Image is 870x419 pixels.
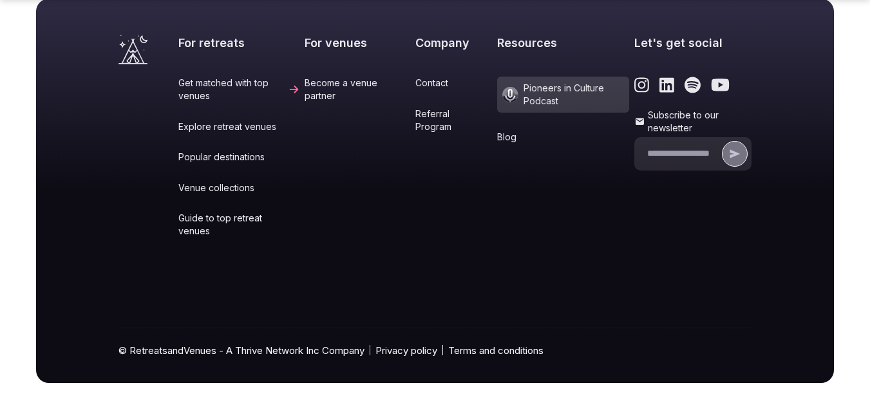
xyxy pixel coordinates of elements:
h2: For retreats [178,35,299,51]
a: Referral Program [415,107,492,133]
h2: For venues [305,35,410,51]
a: Link to the retreats and venues Spotify page [685,77,701,93]
a: Terms and conditions [448,344,544,357]
a: Visit the homepage [118,35,147,64]
a: Explore retreat venues [178,120,299,133]
a: Link to the retreats and venues LinkedIn page [659,77,674,93]
a: Link to the retreats and venues Youtube page [711,77,730,93]
a: Venue collections [178,182,299,194]
h2: Resources [497,35,629,51]
a: Blog [497,131,629,144]
h2: Company [415,35,492,51]
a: Popular destinations [178,151,299,163]
a: Pioneers in Culture Podcast [497,77,629,112]
a: Guide to top retreat venues [178,212,299,237]
label: Subscribe to our newsletter [634,109,752,134]
a: Privacy policy [375,344,437,357]
a: Contact [415,77,492,89]
h2: Let's get social [634,35,752,51]
div: © RetreatsandVenues - A Thrive Network Inc Company [118,328,752,383]
a: Link to the retreats and venues Instagram page [634,77,649,93]
a: Get matched with top venues [178,77,299,102]
a: Become a venue partner [305,77,410,102]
